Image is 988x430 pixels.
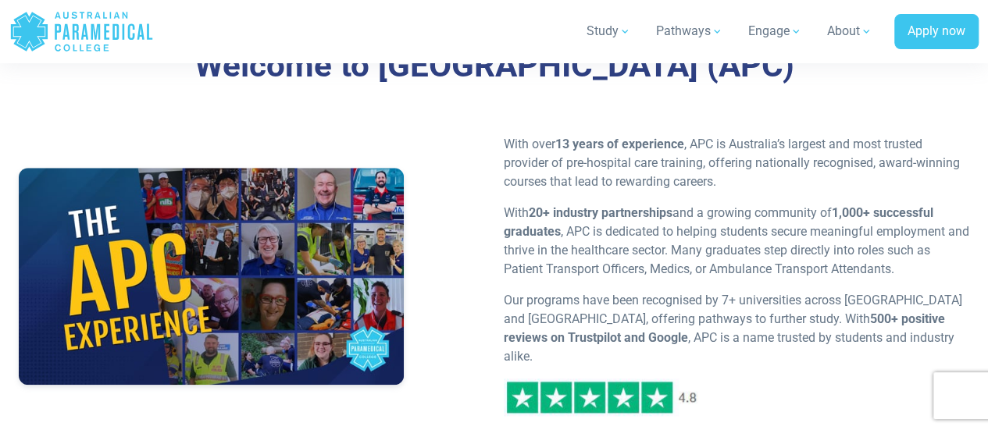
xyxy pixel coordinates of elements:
[647,9,733,53] a: Pathways
[894,14,979,50] a: Apply now
[577,9,640,53] a: Study
[529,205,672,220] strong: 20+ industry partnerships
[90,46,897,86] h3: Welcome to [GEOGRAPHIC_DATA] (APC)
[19,168,404,384] iframe: The APC Experience | Find out who we are & what we do
[818,9,882,53] a: About
[739,9,811,53] a: Engage
[504,135,970,191] p: With over , APC is Australia’s largest and most trusted provider of pre-hospital care training, o...
[504,204,970,279] p: With and a growing community of , APC is dedicated to helping students secure meaningful employme...
[9,6,154,57] a: Australian Paramedical College
[504,291,970,366] p: Our programs have been recognised by 7+ universities across [GEOGRAPHIC_DATA] and [GEOGRAPHIC_DAT...
[555,137,684,151] strong: 13 years of experience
